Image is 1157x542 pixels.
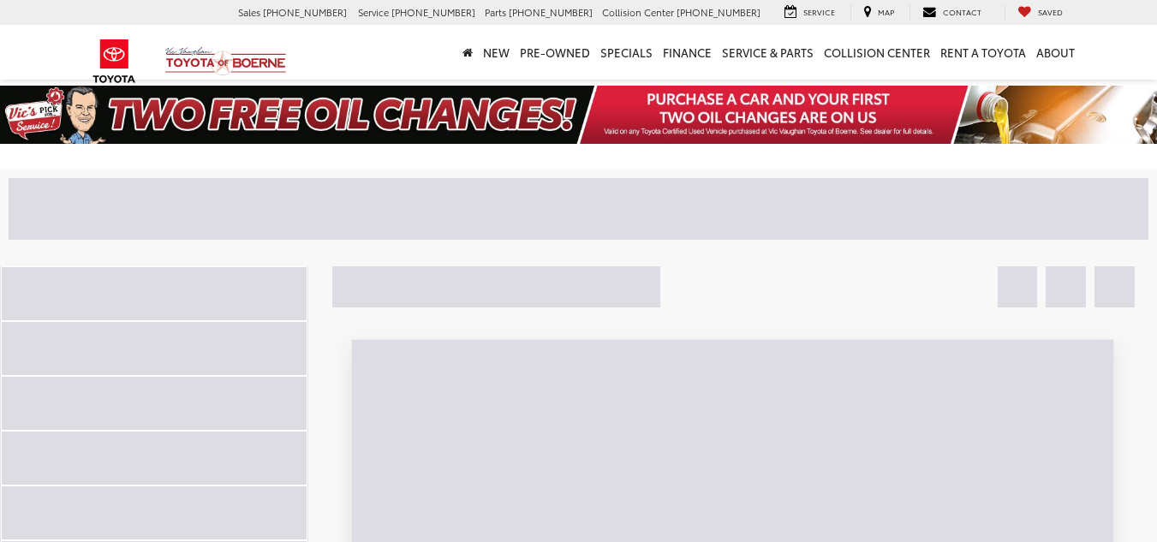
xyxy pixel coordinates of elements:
img: Vic Vaughan Toyota of Boerne [164,46,287,76]
a: Service & Parts: Opens in a new tab [717,25,819,80]
span: Parts [485,5,506,19]
span: Collision Center [602,5,674,19]
a: Rent a Toyota [935,25,1031,80]
span: Service [803,6,835,17]
a: My Saved Vehicles [1005,5,1076,21]
span: Saved [1038,6,1063,17]
span: Sales [238,5,260,19]
span: Map [878,6,894,17]
a: Contact [909,5,994,21]
a: Collision Center [819,25,935,80]
img: Toyota [82,33,146,89]
span: [PHONE_NUMBER] [509,5,593,19]
span: [PHONE_NUMBER] [677,5,760,19]
span: [PHONE_NUMBER] [263,5,347,19]
a: Pre-Owned [515,25,595,80]
a: Service [772,5,848,21]
span: Contact [943,6,981,17]
a: About [1031,25,1080,80]
a: Specials [595,25,658,80]
a: Finance [658,25,717,80]
a: New [478,25,515,80]
span: [PHONE_NUMBER] [391,5,475,19]
a: Home [457,25,478,80]
a: Map [850,5,907,21]
span: Service [358,5,389,19]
